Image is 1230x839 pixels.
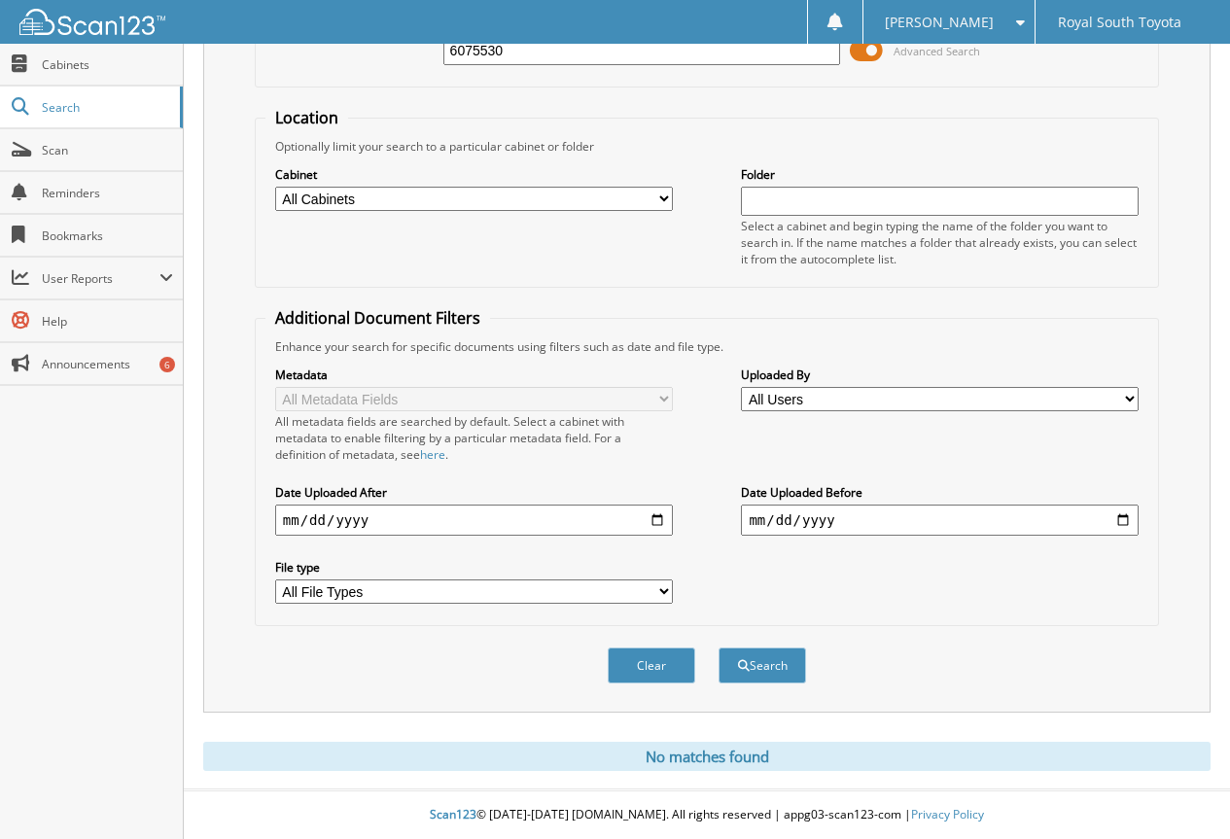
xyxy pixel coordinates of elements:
[265,138,1148,155] div: Optionally limit your search to a particular cabinet or folder
[741,367,1139,383] label: Uploaded By
[719,647,806,683] button: Search
[741,505,1139,536] input: end
[42,99,170,116] span: Search
[741,484,1139,501] label: Date Uploaded Before
[741,218,1139,267] div: Select a cabinet and begin typing the name of the folder you want to search in. If the name match...
[265,307,490,329] legend: Additional Document Filters
[42,356,173,372] span: Announcements
[184,791,1230,839] div: © [DATE]-[DATE] [DOMAIN_NAME]. All rights reserved | appg03-scan123-com |
[42,227,173,244] span: Bookmarks
[275,484,673,501] label: Date Uploaded After
[894,44,980,58] span: Advanced Search
[608,647,695,683] button: Clear
[430,806,476,822] span: Scan123
[265,338,1148,355] div: Enhance your search for specific documents using filters such as date and file type.
[911,806,984,822] a: Privacy Policy
[265,107,348,128] legend: Location
[1133,746,1230,839] iframe: Chat Widget
[42,313,173,330] span: Help
[420,446,445,463] a: here
[275,166,673,183] label: Cabinet
[159,357,175,372] div: 6
[275,413,673,463] div: All metadata fields are searched by default. Select a cabinet with metadata to enable filtering b...
[203,742,1211,771] div: No matches found
[275,367,673,383] label: Metadata
[42,142,173,158] span: Scan
[275,559,673,576] label: File type
[275,505,673,536] input: start
[19,9,165,35] img: scan123-logo-white.svg
[42,185,173,201] span: Reminders
[42,270,159,287] span: User Reports
[885,17,994,28] span: [PERSON_NAME]
[1058,17,1181,28] span: Royal South Toyota
[741,166,1139,183] label: Folder
[42,56,173,73] span: Cabinets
